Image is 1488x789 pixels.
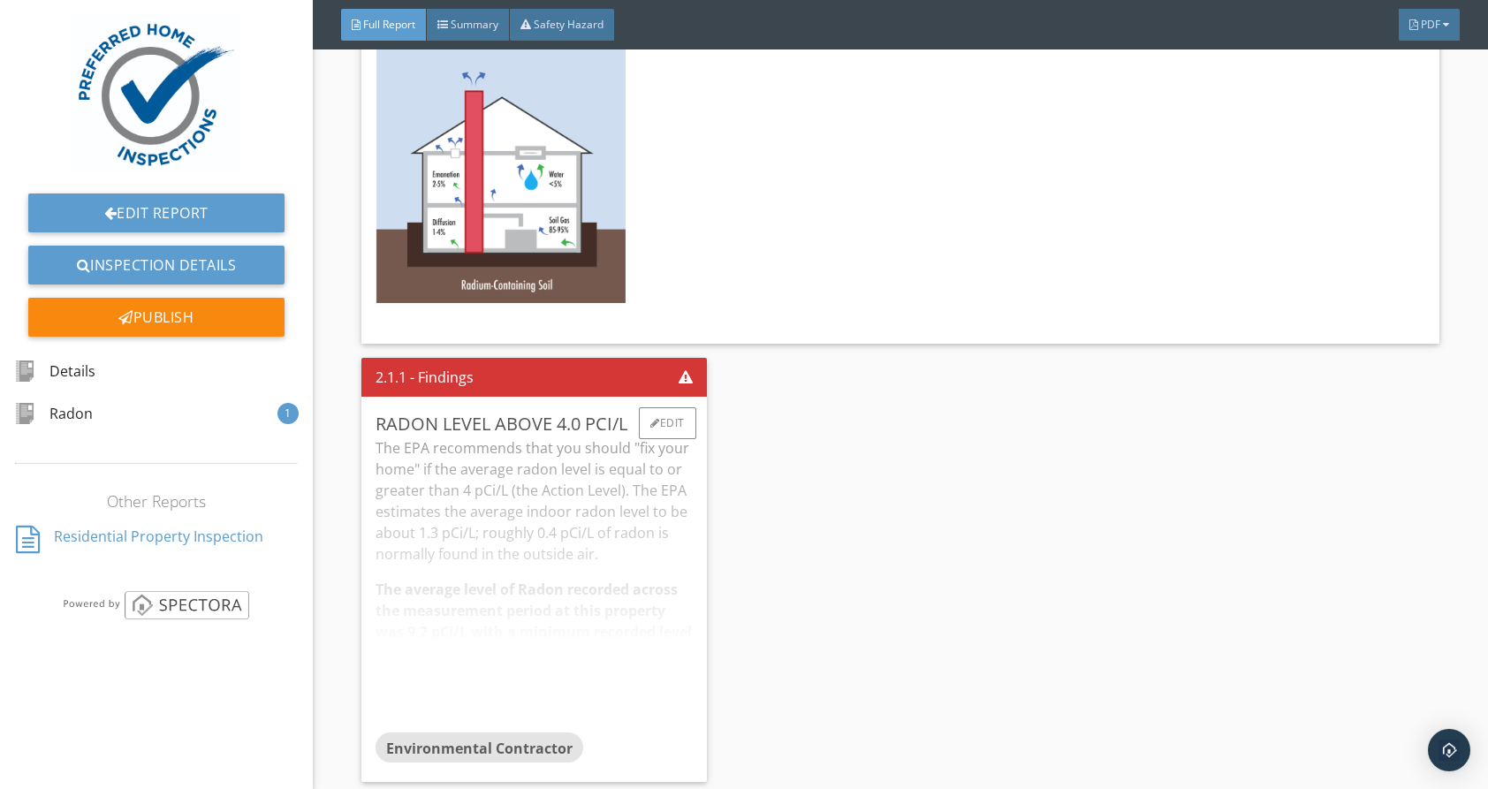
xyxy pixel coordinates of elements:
div: Publish [28,298,285,337]
span: Full Report [363,17,415,32]
div: Open Intercom Messenger [1428,729,1470,771]
span: Safety Hazard [534,17,604,32]
img: 40472_joelvandyke_logos_final-01.jpg [72,14,241,172]
span: Environmental Contractor [386,739,573,758]
div: 1 [277,403,299,424]
span: PDF [1421,17,1440,32]
img: powered_by_spectora_2.png [60,590,252,619]
a: Inspection Details [28,246,285,284]
div: Radon [14,403,93,424]
a: Edit Report [28,193,285,232]
div: Radon Level above 4.0 pCi/L [376,411,692,437]
div: 2.1.1 - Findings [376,367,474,388]
div: Edit [639,407,696,439]
span: Summary [451,17,498,32]
div: Residential Property Inspection [54,526,263,555]
div: Details [14,360,95,382]
img: radon.png [376,48,626,303]
a: Residential Property Inspection [16,519,297,562]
